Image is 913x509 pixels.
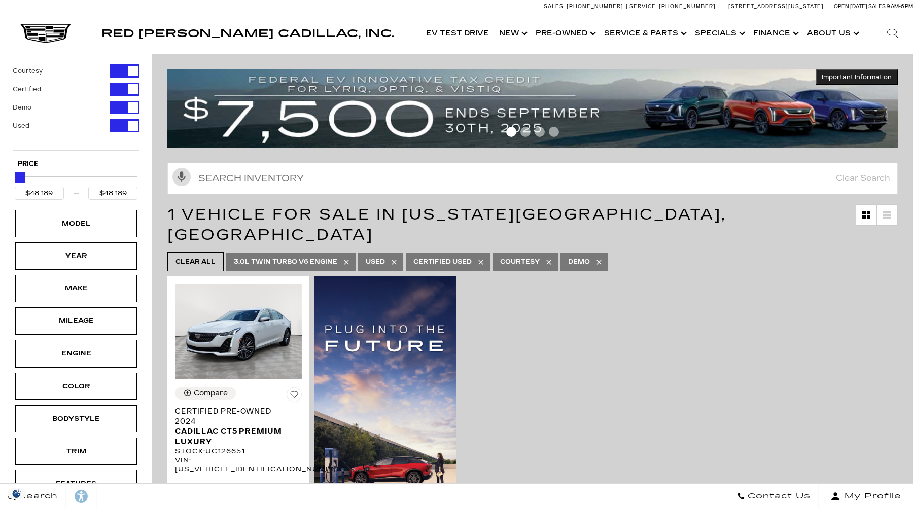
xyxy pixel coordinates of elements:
a: Sales: [PHONE_NUMBER] [544,4,626,9]
input: Search Inventory [167,163,898,194]
span: Cadillac CT5 Premium Luxury [175,426,294,447]
a: Finance [748,13,802,54]
input: Maximum [88,187,137,200]
div: ModelModel [15,210,137,237]
span: Go to slide 2 [520,127,531,137]
div: Price [15,169,137,200]
label: Certified [13,84,41,94]
a: Pre-Owned [531,13,599,54]
span: Courtesy [500,256,540,268]
div: Color [51,381,101,392]
button: Open user profile menu [819,484,913,509]
h5: Price [18,160,134,169]
a: Service & Parts [599,13,690,54]
span: 3.0L Twin Turbo V6 engine [234,256,337,268]
div: BodystyleBodystyle [15,405,137,432]
span: [PHONE_NUMBER] [659,3,716,10]
span: Certified Pre-Owned 2024 [175,406,294,426]
button: Important Information [816,69,898,85]
div: Year [51,250,101,262]
span: Open [DATE] [834,3,867,10]
a: [STREET_ADDRESS][US_STATE] [728,3,824,10]
div: MileageMileage [15,307,137,335]
img: vrp-tax-ending-august-version [167,69,898,148]
span: Certified Used [413,256,472,268]
div: TrimTrim [15,438,137,465]
span: 1 Vehicle for Sale in [US_STATE][GEOGRAPHIC_DATA], [GEOGRAPHIC_DATA] [167,205,726,244]
label: Courtesy [13,66,43,76]
svg: Click to toggle on voice search [172,168,191,186]
a: Red [PERSON_NAME] Cadillac, Inc. [101,28,394,39]
img: Cadillac Dark Logo with Cadillac White Text [20,24,71,43]
div: Trim [51,446,101,457]
div: Model [51,218,101,229]
div: YearYear [15,242,137,270]
span: Red [PERSON_NAME] Cadillac, Inc. [101,27,394,40]
a: Certified Pre-Owned 2024Cadillac CT5 Premium Luxury [175,406,302,447]
span: Important Information [822,73,892,81]
span: 9 AM-6 PM [887,3,913,10]
span: Go to slide 1 [506,127,516,137]
a: EV Test Drive [421,13,494,54]
span: Service: [629,3,657,10]
span: Go to slide 3 [535,127,545,137]
span: Contact Us [745,489,811,503]
span: Go to slide 4 [549,127,559,137]
input: Minimum [15,187,64,200]
div: MakeMake [15,275,137,302]
span: Sales: [544,3,565,10]
span: Sales: [868,3,887,10]
span: Demo [568,256,590,268]
span: [PHONE_NUMBER] [567,3,623,10]
button: Compare Vehicle [175,387,236,400]
label: Used [13,121,29,131]
span: Used [366,256,385,268]
div: Bodystyle [51,413,101,424]
a: New [494,13,531,54]
img: 2024 Cadillac CT5 Premium Luxury [175,284,302,379]
a: Service: [PHONE_NUMBER] [626,4,718,9]
div: Maximum Price [15,172,25,183]
span: Search [16,489,58,503]
span: Clear All [175,256,216,268]
div: Compare [194,389,228,398]
section: Click to Open Cookie Consent Modal [5,488,28,499]
a: Specials [690,13,748,54]
a: About Us [802,13,862,54]
div: Mileage [51,315,101,326]
div: ColorColor [15,373,137,400]
span: My Profile [840,489,901,503]
div: VIN: [US_VEHICLE_IDENTIFICATION_NUMBER] [175,456,302,474]
button: Save Vehicle [287,387,302,406]
a: Contact Us [729,484,819,509]
div: FeaturesFeatures [15,470,137,497]
div: Make [51,283,101,294]
img: Opt-Out Icon [5,488,28,499]
label: Demo [13,102,31,113]
div: Engine [51,348,101,359]
div: Filter by Vehicle Type [13,64,139,150]
div: EngineEngine [15,340,137,367]
div: Stock : UC126651 [175,447,302,456]
div: Features [51,478,101,489]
